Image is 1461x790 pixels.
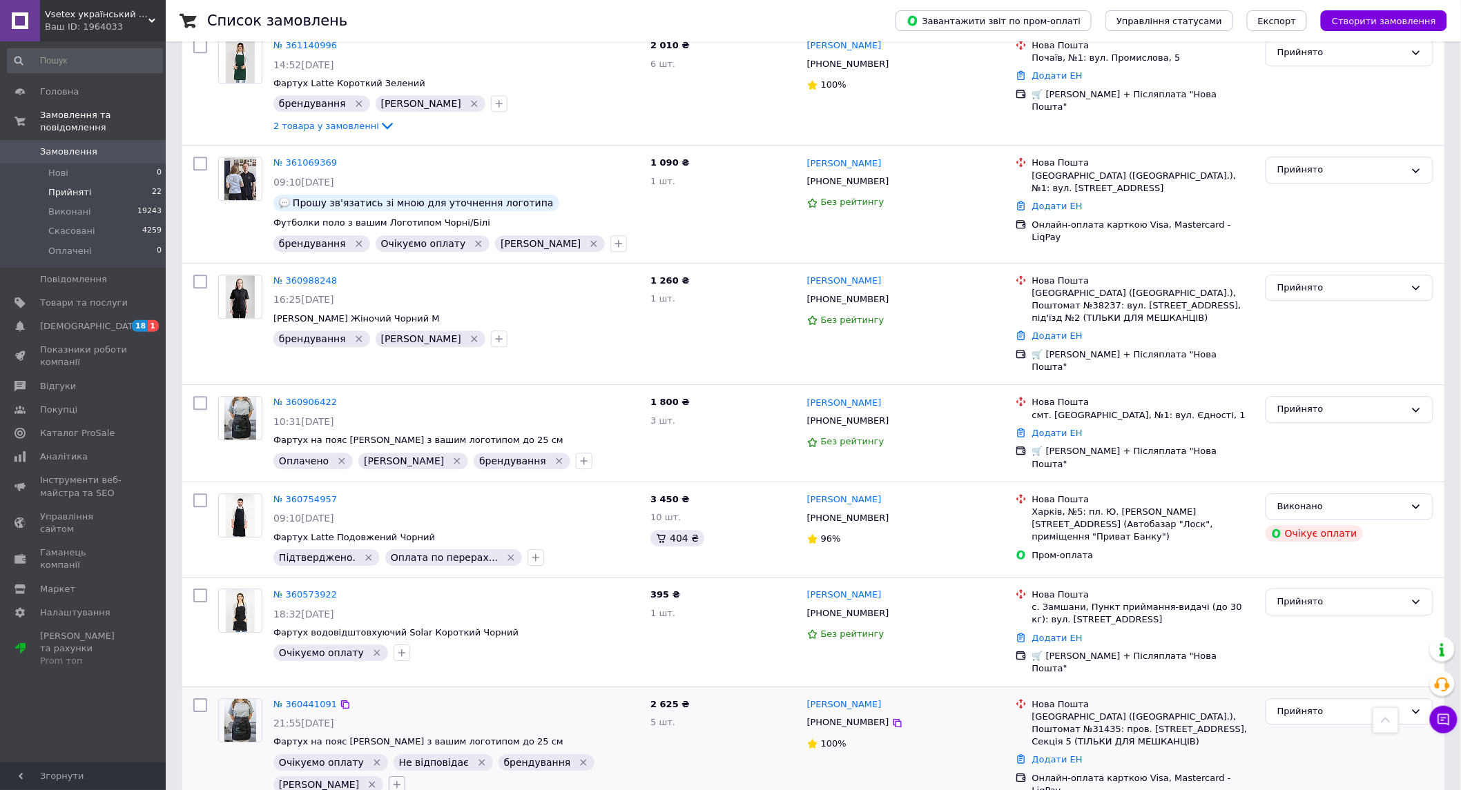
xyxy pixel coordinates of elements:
span: 96% [821,533,841,544]
button: Управління статусами [1105,10,1233,31]
div: Прийнято [1277,281,1405,295]
a: Фото товару [218,493,262,537]
span: брендування [479,455,546,466]
button: Експорт [1247,10,1308,31]
span: Фартух водовідштовхуючий Solar Короткий Чорний [273,627,519,638]
span: 1 800 ₴ [650,397,689,407]
span: 6 шт. [650,59,675,69]
img: Фото товару [224,699,257,742]
div: Ваш ID: 1964033 [45,21,166,33]
div: Прийнято [1277,704,1405,719]
div: Прийнято [1277,46,1405,60]
a: Додати ЕН [1032,754,1083,764]
span: Оплачено [279,455,329,466]
a: № 360573922 [273,589,337,600]
span: 4259 [142,225,162,237]
a: Фартух Latte Короткий Зелений [273,78,425,88]
svg: Видалити мітку [336,455,347,466]
span: Підтверджено. [279,552,356,563]
span: Нові [48,167,68,179]
a: 2 товара у замовленні [273,120,396,130]
svg: Видалити мітку [371,757,383,768]
div: Нова Пошта [1032,39,1255,52]
img: Фото товару [224,157,257,200]
img: Фото товару [226,494,255,537]
a: Фото товару [218,157,262,201]
svg: Видалити мітку [588,238,599,249]
img: :speech_balloon: [279,197,290,208]
span: [PERSON_NAME] [364,455,444,466]
div: [PHONE_NUMBER] [804,172,892,190]
a: Фото товару [218,589,262,633]
div: [PHONE_NUMBER] [804,412,892,430]
span: 100% [821,738,846,749]
span: 100% [821,79,846,90]
span: 09:10[DATE] [273,513,334,524]
span: Замовлення та повідомлення [40,109,166,134]
a: Додати ЕН [1032,428,1083,438]
svg: Видалити мітку [363,552,374,563]
span: Vsetex український виробник корпоративного одягу | Уніформи [45,8,148,21]
a: Фото товару [218,698,262,742]
svg: Видалити мітку [354,98,365,109]
a: Фото товару [218,396,262,440]
span: [DEMOGRAPHIC_DATA] [40,320,142,333]
div: смт. [GEOGRAPHIC_DATA], №1: вул. Єдності, 1 [1032,409,1255,422]
div: Prom топ [40,655,128,667]
div: Пром-оплата [1032,549,1255,562]
span: 1 шт. [650,608,675,618]
a: [PERSON_NAME] [807,589,882,602]
span: 19243 [137,206,162,218]
svg: Видалити мітку [505,552,516,563]
span: [PERSON_NAME] та рахунки [40,630,128,668]
div: Нова Пошта [1032,396,1255,408]
span: Не відповідає [399,757,469,768]
svg: Видалити мітку [469,333,480,344]
span: Повідомлення [40,273,107,286]
div: [PHONE_NUMBER] [804,713,892,731]
span: 10:31[DATE] [273,416,334,427]
svg: Видалити мітку [554,455,565,466]
span: 0 [157,245,162,257]
button: Чат з покупцем [1430,706,1458,733]
span: 22 [152,186,162,199]
a: Додати ЕН [1032,70,1083,81]
span: 1 шт. [650,176,675,186]
img: Фото товару [226,275,255,318]
div: Нова Пошта [1032,157,1255,169]
span: Експорт [1258,16,1297,26]
div: Онлайн-оплата карткою Visa, Mastercard - LiqPay [1032,219,1255,244]
span: 1 260 ₴ [650,275,689,286]
a: [PERSON_NAME] Жіночий Чорний M [273,313,440,324]
a: [PERSON_NAME] [807,397,882,410]
span: 2 010 ₴ [650,40,689,50]
span: 0 [157,167,162,179]
a: Фартух на пояс [PERSON_NAME] з вашим логотипом до 25 см [273,736,563,747]
svg: Видалити мітку [476,757,487,768]
a: Футболки поло з вашим Логотипом Чорні/Білі [273,217,490,228]
span: 18:32[DATE] [273,609,334,620]
div: 404 ₴ [650,530,704,546]
span: Без рейтингу [821,197,884,207]
span: 14:52[DATE] [273,59,334,70]
img: Фото товару [226,589,255,632]
span: Фартух на пояс [PERSON_NAME] з вашим логотипом до 25 см [273,435,563,445]
button: Створити замовлення [1321,10,1447,31]
a: Фото товару [218,275,262,319]
svg: Видалити мітку [371,647,383,658]
a: Фото товару [218,39,262,83]
a: № 360906422 [273,397,337,407]
div: Почаїв, №1: вул. Промислова, 5 [1032,52,1255,64]
span: Замовлення [40,146,97,158]
a: № 361140996 [273,40,337,50]
span: брендування [279,238,346,249]
a: № 360754957 [273,494,337,504]
div: Очікує оплати [1266,525,1363,542]
div: Нова Пошта [1032,698,1255,711]
span: Головна [40,86,79,98]
span: 09:10[DATE] [273,177,334,188]
img: Фото товару [226,40,255,83]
